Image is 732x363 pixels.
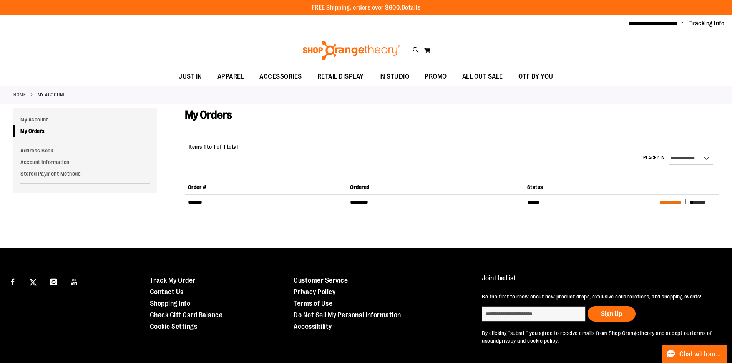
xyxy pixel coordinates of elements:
[425,68,447,85] span: PROMO
[689,19,725,28] a: Tracking Info
[150,323,198,330] a: Cookie Settings
[379,68,410,85] span: IN STUDIO
[294,300,332,307] a: Terms of Use
[189,144,238,150] span: Items 1 to 1 of 1 total
[482,329,714,345] p: By clicking "submit" you agree to receive emails from Shop Orangetheory and accept our and
[679,351,723,358] span: Chat with an Expert
[150,288,184,296] a: Contact Us
[27,275,40,288] a: Visit our X page
[47,275,60,288] a: Visit our Instagram page
[13,156,157,168] a: Account Information
[294,277,348,284] a: Customer Service
[13,125,157,137] a: My Orders
[402,4,421,11] a: Details
[499,338,559,344] a: privacy and cookie policy.
[588,306,636,322] button: Sign Up
[13,114,157,125] a: My Account
[482,293,714,300] p: Be the first to know about new product drops, exclusive collaborations, and shopping events!
[662,345,728,363] button: Chat with an Expert
[294,288,335,296] a: Privacy Policy
[185,180,347,194] th: Order #
[150,311,223,319] a: Check Gift Card Balance
[462,68,503,85] span: ALL OUT SALE
[185,108,232,121] span: My Orders
[294,311,401,319] a: Do Not Sell My Personal Information
[312,3,421,12] p: FREE Shipping, orders over $600.
[259,68,302,85] span: ACCESSORIES
[294,323,332,330] a: Accessibility
[30,279,37,286] img: Twitter
[524,180,657,194] th: Status
[13,145,157,156] a: Address Book
[482,275,714,289] h4: Join the List
[150,277,196,284] a: Track My Order
[643,155,665,161] label: Placed in
[13,168,157,179] a: Stored Payment Methods
[347,180,524,194] th: Ordered
[601,310,622,318] span: Sign Up
[518,68,553,85] span: OTF BY YOU
[6,275,19,288] a: Visit our Facebook page
[680,20,684,27] button: Account menu
[38,91,65,98] strong: My Account
[68,275,81,288] a: Visit our Youtube page
[482,306,586,322] input: enter email
[217,68,244,85] span: APPAREL
[317,68,364,85] span: RETAIL DISPLAY
[150,300,191,307] a: Shopping Info
[302,41,401,60] img: Shop Orangetheory
[179,68,202,85] span: JUST IN
[13,91,26,98] a: Home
